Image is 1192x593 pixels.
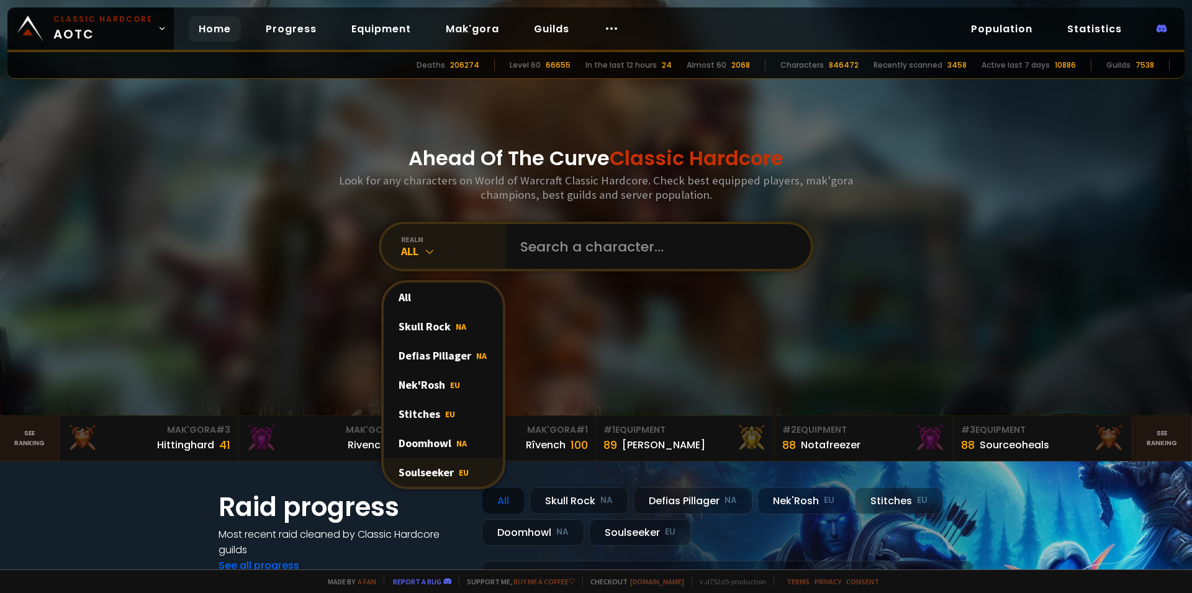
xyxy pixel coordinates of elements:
[246,423,409,437] div: Mak'Gora
[846,577,879,586] a: Consent
[409,143,783,173] h1: Ahead Of The Curve
[482,519,584,546] div: Doomhowl
[348,437,387,453] div: Rivench
[401,244,505,258] div: All
[459,577,575,586] span: Support me,
[530,487,628,514] div: Skull Rock
[633,487,752,514] div: Defias Pillager
[459,467,469,478] span: EU
[571,437,588,453] div: 100
[961,16,1042,42] a: Population
[450,60,479,71] div: 206274
[524,16,579,42] a: Guilds
[384,458,503,487] div: Soulseeker
[589,519,691,546] div: Soulseeker
[603,437,617,453] div: 89
[189,16,241,42] a: Home
[358,577,376,586] a: a fan
[513,577,575,586] a: Buy me a coffee
[425,423,588,437] div: Mak'Gora
[157,437,214,453] div: Hittinghard
[456,438,467,449] span: NA
[456,321,466,332] span: NA
[417,60,445,71] div: Deaths
[947,60,967,71] div: 3458
[1136,60,1154,71] div: 7538
[731,60,750,71] div: 2068
[384,428,503,458] div: Doomhowl
[982,60,1050,71] div: Active last 7 days
[384,283,503,312] div: All
[513,224,796,269] input: Search a character...
[815,577,841,586] a: Privacy
[53,14,153,43] span: AOTC
[1106,60,1131,71] div: Guilds
[450,379,460,391] span: EU
[954,416,1132,461] a: #3Equipment88Sourceoheals
[341,16,421,42] a: Equipment
[630,577,684,586] a: [DOMAIN_NAME]
[787,577,810,586] a: Terms
[219,437,230,453] div: 41
[961,437,975,453] div: 88
[576,423,588,436] span: # 1
[384,341,503,370] div: Defias Pillager
[384,399,503,428] div: Stitches
[782,437,796,453] div: 88
[60,416,238,461] a: Mak'Gora#3Hittinghard41
[436,16,509,42] a: Mak'gora
[596,416,775,461] a: #1Equipment89[PERSON_NAME]
[961,423,975,436] span: # 3
[510,60,541,71] div: Level 60
[1132,416,1192,461] a: Seeranking
[7,7,174,50] a: Classic HardcoreAOTC
[417,416,596,461] a: Mak'Gora#1Rîvench100
[393,577,441,586] a: Report a bug
[801,437,860,453] div: Notafreezer
[67,423,230,437] div: Mak'Gora
[476,350,487,361] span: NA
[1055,60,1076,71] div: 10886
[603,423,615,436] span: # 1
[216,423,230,436] span: # 3
[874,60,942,71] div: Recently scanned
[824,494,834,507] small: EU
[219,558,299,573] a: See all progress
[526,437,566,453] div: Rîvench
[556,526,569,538] small: NA
[687,60,726,71] div: Almost 60
[219,487,467,527] h1: Raid progress
[662,60,672,71] div: 24
[334,173,858,202] h3: Look for any characters on World of Warcraft Classic Hardcore. Check best equipped players, mak'g...
[775,416,954,461] a: #2Equipment88Notafreezer
[725,494,737,507] small: NA
[238,416,417,461] a: Mak'Gora#2Rivench100
[665,526,675,538] small: EU
[855,487,943,514] div: Stitches
[53,14,153,25] small: Classic Hardcore
[482,487,525,514] div: All
[692,577,766,586] span: v. d752d5 - production
[917,494,928,507] small: EU
[780,60,824,71] div: Characters
[401,235,505,244] div: realm
[384,312,503,341] div: Skull Rock
[320,577,376,586] span: Made by
[219,527,467,558] h4: Most recent raid cleaned by Classic Hardcore guilds
[980,437,1049,453] div: Sourceoheals
[782,423,797,436] span: # 2
[256,16,327,42] a: Progress
[582,577,684,586] span: Checkout
[782,423,946,437] div: Equipment
[610,144,783,172] span: Classic Hardcore
[1057,16,1132,42] a: Statistics
[757,487,850,514] div: Nek'Rosh
[445,409,455,420] span: EU
[622,437,705,453] div: [PERSON_NAME]
[585,60,657,71] div: In the last 12 hours
[961,423,1124,437] div: Equipment
[384,370,503,399] div: Nek'Rosh
[546,60,571,71] div: 66655
[829,60,859,71] div: 846472
[600,494,613,507] small: NA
